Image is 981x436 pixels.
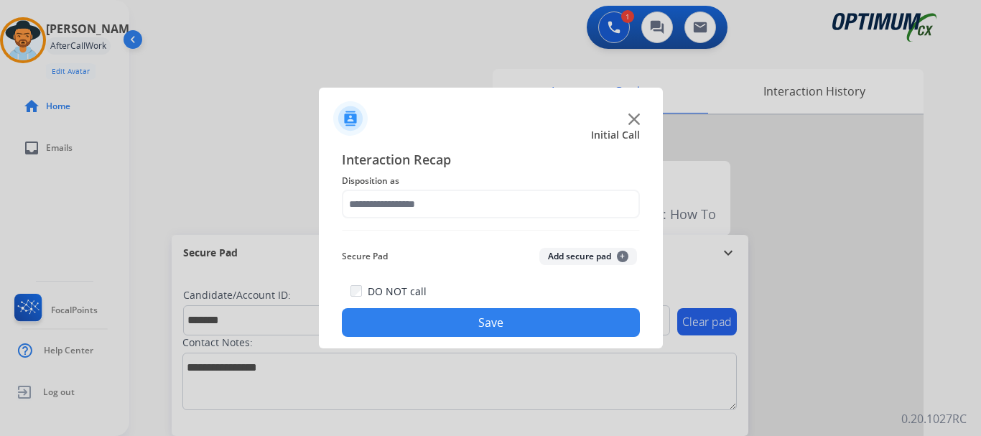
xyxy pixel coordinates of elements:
span: Secure Pad [342,248,388,265]
span: Disposition as [342,172,640,190]
img: contactIcon [333,101,368,136]
p: 0.20.1027RC [901,410,967,427]
span: Interaction Recap [342,149,640,172]
span: + [617,251,628,262]
button: Add secure pad+ [539,248,637,265]
label: DO NOT call [368,284,427,299]
button: Save [342,308,640,337]
span: Initial Call [591,128,640,142]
